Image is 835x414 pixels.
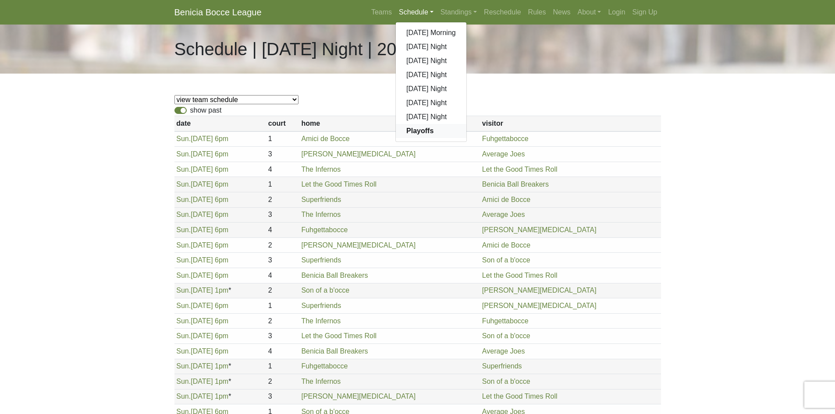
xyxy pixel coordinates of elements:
[266,343,299,359] td: 4
[482,256,530,264] a: Son of a b'occe
[396,68,466,82] a: [DATE] Night
[396,82,466,96] a: [DATE] Night
[301,211,341,218] a: The Infernos
[629,4,661,21] a: Sign Up
[396,124,466,138] a: Playoffs
[176,135,191,142] span: Sun.
[266,359,299,374] td: 1
[266,268,299,283] td: 4
[176,332,228,340] a: Sun.[DATE] 6pm
[266,192,299,207] td: 2
[482,347,525,355] a: Average Joes
[266,207,299,223] td: 3
[266,147,299,162] td: 3
[482,287,597,294] a: [PERSON_NAME][MEDICAL_DATA]
[176,180,191,188] span: Sun.
[176,332,191,340] span: Sun.
[301,362,348,370] a: Fuhgettabocce
[176,256,191,264] span: Sun.
[176,166,191,173] span: Sun.
[301,256,341,264] a: Superfriends
[395,4,437,21] a: Schedule
[176,272,191,279] span: Sun.
[301,166,341,173] a: The Infernos
[266,253,299,268] td: 3
[482,362,522,370] a: Superfriends
[368,4,395,21] a: Teams
[396,96,466,110] a: [DATE] Night
[266,223,299,238] td: 4
[482,166,558,173] a: Let the Good Times Roll
[266,389,299,404] td: 3
[176,347,191,355] span: Sun.
[482,150,525,158] a: Average Joes
[176,196,228,203] a: Sun.[DATE] 6pm
[266,177,299,192] td: 1
[301,393,416,400] a: [PERSON_NAME][MEDICAL_DATA]
[176,287,228,294] a: Sun.[DATE] 1pm
[266,237,299,253] td: 2
[266,313,299,329] td: 2
[266,329,299,344] td: 3
[482,378,530,385] a: Son of a b'occe
[176,226,191,234] span: Sun.
[574,4,605,21] a: About
[482,196,530,203] a: Amici de Bocce
[482,226,597,234] a: [PERSON_NAME][MEDICAL_DATA]
[301,150,416,158] a: [PERSON_NAME][MEDICAL_DATA]
[301,196,341,203] a: Superfriends
[266,116,299,131] th: court
[176,211,191,218] span: Sun.
[266,283,299,298] td: 2
[604,4,629,21] a: Login
[176,362,228,370] a: Sun.[DATE] 1pm
[550,4,574,21] a: News
[266,162,299,177] td: 4
[176,272,228,279] a: Sun.[DATE] 6pm
[482,302,597,309] a: [PERSON_NAME][MEDICAL_DATA]
[176,393,228,400] a: Sun.[DATE] 1pm
[176,241,191,249] span: Sun.
[176,166,228,173] a: Sun.[DATE] 6pm
[176,211,228,218] a: Sun.[DATE] 6pm
[176,317,191,325] span: Sun.
[406,127,433,134] strong: Playoffs
[301,135,349,142] a: Amici de Bocce
[482,272,558,279] a: Let the Good Times Roll
[301,378,341,385] a: The Infernos
[482,317,529,325] a: Fuhgettabocce
[301,347,368,355] a: Benicia Ball Breakers
[396,110,466,124] a: [DATE] Night
[396,26,466,40] a: [DATE] Morning
[174,39,416,60] h1: Schedule | [DATE] Night | 2025
[301,180,377,188] a: Let the Good Times Roll
[482,393,558,400] a: Let the Good Times Roll
[301,287,349,294] a: Son of a b'occe
[176,150,228,158] a: Sun.[DATE] 6pm
[395,22,467,142] div: Schedule
[482,211,525,218] a: Average Joes
[176,180,228,188] a: Sun.[DATE] 6pm
[301,226,348,234] a: Fuhgettabocce
[299,116,480,131] th: home
[176,378,228,385] a: Sun.[DATE] 1pm
[176,347,228,355] a: Sun.[DATE] 6pm
[396,54,466,68] a: [DATE] Night
[176,287,191,294] span: Sun.
[176,241,228,249] a: Sun.[DATE] 6pm
[266,298,299,314] td: 1
[525,4,550,21] a: Rules
[301,272,368,279] a: Benicia Ball Breakers
[176,302,191,309] span: Sun.
[174,116,266,131] th: date
[482,241,530,249] a: Amici de Bocce
[482,332,530,340] a: Son of a b'occe
[480,116,661,131] th: visitor
[301,317,341,325] a: The Infernos
[301,302,341,309] a: Superfriends
[301,332,377,340] a: Let the Good Times Roll
[176,302,228,309] a: Sun.[DATE] 6pm
[176,393,191,400] span: Sun.
[480,4,525,21] a: Reschedule
[176,150,191,158] span: Sun.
